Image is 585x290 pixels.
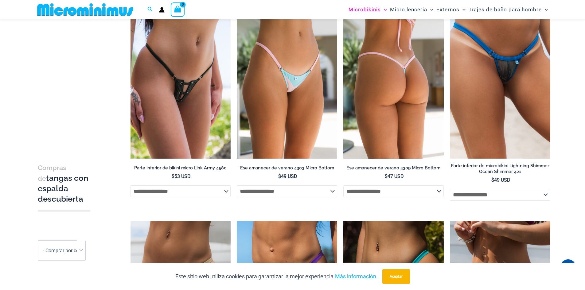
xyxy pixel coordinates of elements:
img: MM SHOP LOGO PLANO [35,3,136,17]
a: Enlace del icono de búsqueda [147,6,153,14]
span: - Comprar por color [38,241,85,261]
span: - Comprar por color [38,241,86,261]
font: $ [491,177,494,183]
a: Brillo relámpago Brillo océano 421 Micro 01Brillo relámpago Brillo océano 421 Micro 02Brillo relá... [450,8,550,159]
span: Alternar menú [381,2,387,17]
font: tangas con espalda descubierta [38,173,88,204]
a: Ese amanecer de verano 4309 Micro 02Ese amanecer de verano 4309 Micro 01Ese amanecer de verano 43... [343,8,444,159]
img: Ese amanecer de verano 4309 Micro 01 [343,8,444,159]
font: Este sitio web utiliza cookies para garantizar la mejor experiencia. [175,273,335,280]
font: Compras de [38,164,66,182]
a: Ver carrito de compras, vacío [171,2,185,17]
font: Ese amanecer de verano 4309 Micro Bottom [346,165,440,170]
font: Parte inferior de bikini micro Link Army 4580 [134,165,227,170]
img: Brillo relámpago Brillo océano 421 Micro 01 [450,8,550,159]
a: Parte inferior de microbikini Lightning Shimmer Ocean Shimmer 421 [450,163,550,177]
a: ExternosAlternar menúAlternar menú [435,2,467,17]
font: $ [172,173,174,179]
font: Ese amanecer de verano 4303 Micro Bottom [240,165,334,170]
span: Alternar menú [542,2,548,17]
font: Trajes de baño para hombre [469,6,542,13]
font: $ [278,173,281,179]
img: Ese amanecer de verano 4303 Micro 01 [237,8,337,159]
a: Enlace del icono de la cuenta [159,7,165,13]
a: Ese amanecer de verano 4309 Micro Bottom [343,165,444,173]
font: 47 USD [388,173,404,179]
font: Parte inferior de microbikini Lightning Shimmer Ocean Shimmer 421 [451,163,549,174]
span: Alternar menú [427,2,433,17]
a: Ese amanecer de verano 4303 Micro Bottom [237,165,337,173]
font: 53 USD [174,173,191,179]
font: Aceptar [390,274,403,279]
iframe: Certificado por TrustedSite [38,21,93,143]
a: MicrobikinisAlternar menúAlternar menú [347,2,388,17]
font: 49 USD [281,173,297,179]
a: Micro lenceríaAlternar menúAlternar menú [388,2,435,17]
font: Microbikinis [349,6,381,13]
font: $ [385,173,388,179]
span: Alternar menú [459,2,466,17]
button: Aceptar [382,269,410,284]
font: 49 USD [494,177,510,183]
a: Parte inferior de bikini micro Link Army 4580 [131,165,231,173]
a: Trajes de baño para hombreAlternar menúAlternar menú [467,2,549,17]
a: Enlace Army 4580 Micro 01Enlace Army 4580 Micro 02Enlace Army 4580 Micro 02 [131,8,231,159]
nav: Navegación del sitio [346,1,551,18]
font: Micro lencería [390,6,427,13]
font: Externos [436,6,459,13]
img: Enlace Army 4580 Micro 01 [131,8,231,159]
a: Más información. [335,273,378,280]
a: Ese amanecer de verano 4303 Micro 01Ese amanecer de verano 3063 Tri Top 4303 Micro 05Ese amanecer... [237,8,337,159]
font: - Comprar por color [43,248,84,253]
